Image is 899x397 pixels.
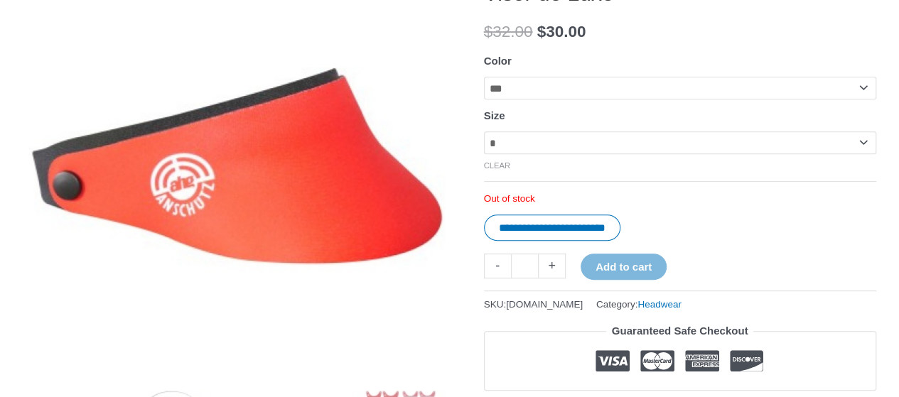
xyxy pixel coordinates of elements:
span: Category: [596,295,682,313]
legend: Guaranteed Safe Checkout [606,321,754,341]
a: - [484,254,511,278]
span: SKU: [484,295,583,313]
p: Out of stock [484,192,876,205]
bdi: 32.00 [484,23,533,40]
span: $ [484,23,493,40]
a: + [539,254,566,278]
a: Clear options [484,161,511,170]
button: Add to cart [581,254,667,280]
span: [DOMAIN_NAME] [506,299,583,310]
span: $ [537,23,547,40]
bdi: 30.00 [537,23,586,40]
label: Color [484,55,512,67]
a: Headwear [637,299,682,310]
label: Size [484,109,505,121]
input: Product quantity [511,254,539,278]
